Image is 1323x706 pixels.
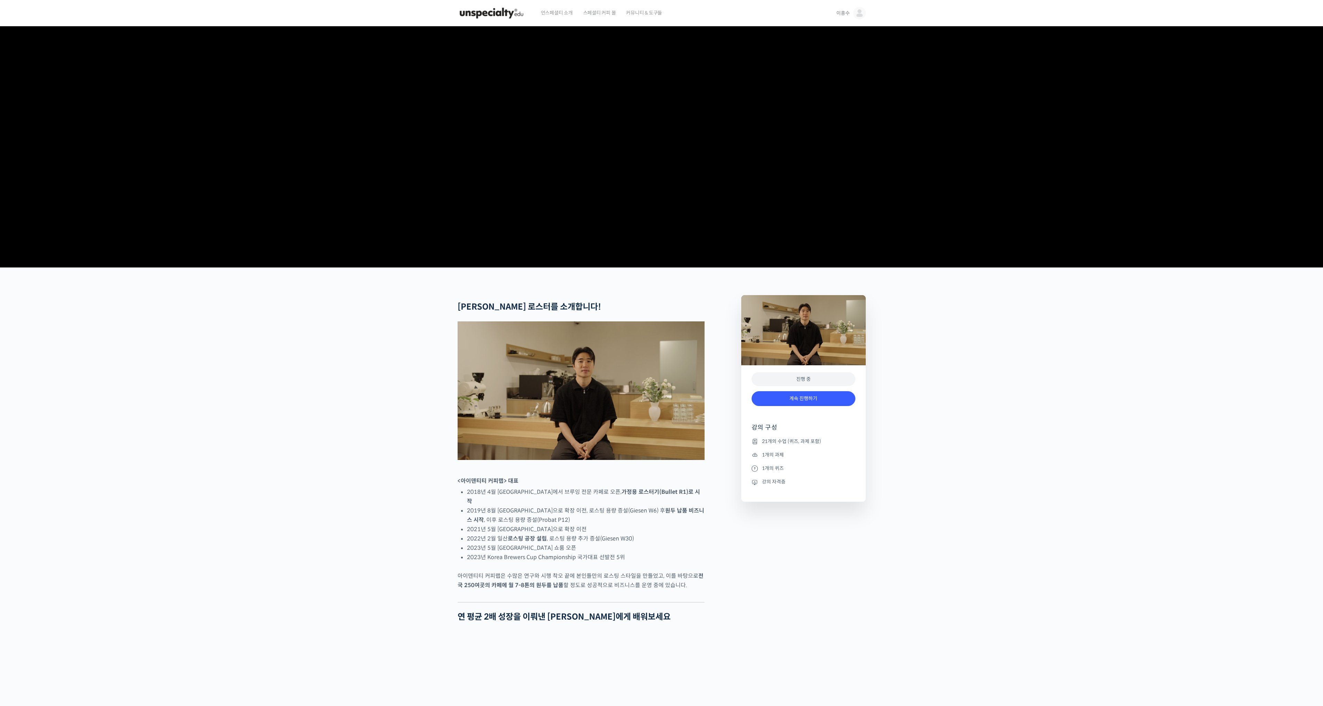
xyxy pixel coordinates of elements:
li: 2021년 5월 [GEOGRAPHIC_DATA]으로 확장 이전 [467,525,705,534]
strong: 로스팅 공장 설립 [508,535,547,542]
li: 1개의 과제 [752,451,855,459]
li: 2018년 4월 [GEOGRAPHIC_DATA]에서 브루잉 전문 카페로 오픈, [467,487,705,506]
li: 2022년 2월 일산 , 로스팅 용량 추가 증설(Giesen W30) [467,534,705,543]
span: 이흥수 [836,10,849,16]
h4: 강의 구성 [752,423,855,437]
h2: [PERSON_NAME] 로스터를 소개합니다! [458,302,705,312]
li: 2023년 Korea Brewers Cup Championship 국가대표 선발전 5위 [467,553,705,562]
li: 강의 자격증 [752,478,855,486]
li: 21개의 수업 (퀴즈, 과제 포함) [752,437,855,445]
strong: <아이덴티티 커피랩> 대표 [458,477,518,484]
p: 아이덴티티 커피랩은 수많은 연구와 시행 착오 끝에 본인들만의 로스팅 스타일을 만들었고, 이를 바탕으로 할 정도로 성공적으로 비즈니스를 운영 중에 있습니다. [458,571,705,590]
li: 1개의 퀴즈 [752,464,855,472]
li: 2019년 8월 [GEOGRAPHIC_DATA]으로 확장 이전, 로스팅 용량 증설(Giesen W6) 후 , 이후 로스팅 용량 증설(Probat P12) [467,506,705,525]
a: 계속 진행하기 [752,391,855,406]
li: 2023년 5월 [GEOGRAPHIC_DATA] 쇼룸 오픈 [467,543,705,553]
div: 진행 중 [752,372,855,386]
h2: 연 평균 2배 성장을 이뤄낸 [PERSON_NAME]에게 배워보세요 [458,612,705,622]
